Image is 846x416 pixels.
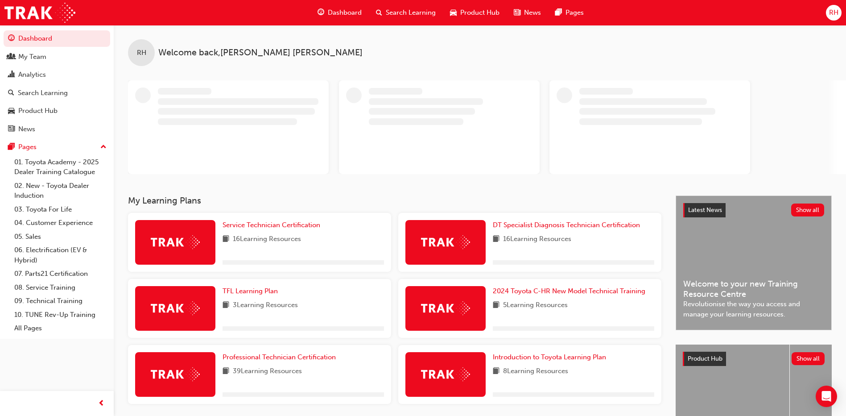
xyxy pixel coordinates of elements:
span: 3 Learning Resources [233,300,298,311]
span: Product Hub [688,355,722,362]
button: RH [826,5,842,21]
a: All Pages [11,321,110,335]
span: Dashboard [328,8,362,18]
button: Show all [792,352,825,365]
a: 01. Toyota Academy - 2025 Dealer Training Catalogue [11,155,110,179]
a: Introduction to Toyota Learning Plan [493,352,610,362]
span: news-icon [8,125,15,133]
a: DT Specialist Diagnosis Technician Certification [493,220,644,230]
a: 02. New - Toyota Dealer Induction [11,179,110,203]
a: pages-iconPages [548,4,591,22]
a: guage-iconDashboard [310,4,369,22]
span: Welcome to your new Training Resource Centre [683,279,824,299]
a: My Team [4,49,110,65]
span: book-icon [223,300,229,311]
a: Dashboard [4,30,110,47]
span: DT Specialist Diagnosis Technician Certification [493,221,640,229]
a: Product HubShow all [683,352,825,366]
img: Trak [151,235,200,249]
span: TFL Learning Plan [223,287,278,295]
a: 04. Customer Experience [11,216,110,230]
span: 5 Learning Resources [503,300,568,311]
span: book-icon [223,234,229,245]
a: Search Learning [4,85,110,101]
span: guage-icon [8,35,15,43]
button: Show all [791,204,825,216]
h3: My Learning Plans [128,196,661,206]
a: Service Technician Certification [223,220,324,230]
button: DashboardMy TeamAnalyticsSearch LearningProduct HubNews [4,29,110,139]
a: car-iconProduct Hub [443,4,507,22]
a: 2024 Toyota C-HR New Model Technical Training [493,286,649,296]
div: Analytics [18,70,46,80]
span: car-icon [450,7,457,18]
span: people-icon [8,53,15,61]
span: car-icon [8,107,15,115]
a: Latest NewsShow allWelcome to your new Training Resource CentreRevolutionise the way you access a... [676,196,832,330]
img: Trak [421,235,470,249]
button: Pages [4,139,110,155]
span: book-icon [223,366,229,377]
span: pages-icon [8,143,15,151]
span: prev-icon [98,398,105,409]
span: Latest News [688,206,722,214]
span: News [524,8,541,18]
a: news-iconNews [507,4,548,22]
span: search-icon [8,89,14,97]
a: 06. Electrification (EV & Hybrid) [11,243,110,267]
span: up-icon [100,141,107,153]
span: 16 Learning Resources [503,234,571,245]
div: My Team [18,52,46,62]
div: Search Learning [18,88,68,98]
span: Professional Technician Certification [223,353,336,361]
a: TFL Learning Plan [223,286,281,296]
a: 07. Parts21 Certification [11,267,110,281]
a: Analytics [4,67,110,83]
img: Trak [421,301,470,315]
span: news-icon [514,7,520,18]
a: 09. Technical Training [11,294,110,308]
a: 05. Sales [11,230,110,244]
span: pages-icon [555,7,562,18]
span: Pages [565,8,584,18]
span: book-icon [493,300,499,311]
a: 03. Toyota For Life [11,203,110,216]
img: Trak [151,301,200,315]
span: Welcome back , [PERSON_NAME] [PERSON_NAME] [158,48,363,58]
a: 08. Service Training [11,281,110,295]
a: Product Hub [4,103,110,119]
span: 8 Learning Resources [503,366,568,377]
span: search-icon [376,7,382,18]
img: Trak [151,367,200,381]
span: book-icon [493,234,499,245]
span: Product Hub [460,8,499,18]
div: Pages [18,142,37,152]
span: Revolutionise the way you access and manage your learning resources. [683,299,824,319]
a: search-iconSearch Learning [369,4,443,22]
span: guage-icon [318,7,324,18]
span: RH [137,48,146,58]
span: 16 Learning Resources [233,234,301,245]
span: RH [829,8,838,18]
span: chart-icon [8,71,15,79]
a: 10. TUNE Rev-Up Training [11,308,110,322]
div: Product Hub [18,106,58,116]
a: Professional Technician Certification [223,352,339,362]
span: 2024 Toyota C-HR New Model Technical Training [493,287,645,295]
div: News [18,124,35,134]
a: Latest NewsShow all [683,203,824,217]
span: book-icon [493,366,499,377]
span: Service Technician Certification [223,221,320,229]
span: 39 Learning Resources [233,366,302,377]
img: Trak [421,367,470,381]
div: Open Intercom Messenger [816,386,837,407]
img: Trak [4,3,75,23]
span: Introduction to Toyota Learning Plan [493,353,606,361]
span: Search Learning [386,8,436,18]
a: News [4,121,110,137]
